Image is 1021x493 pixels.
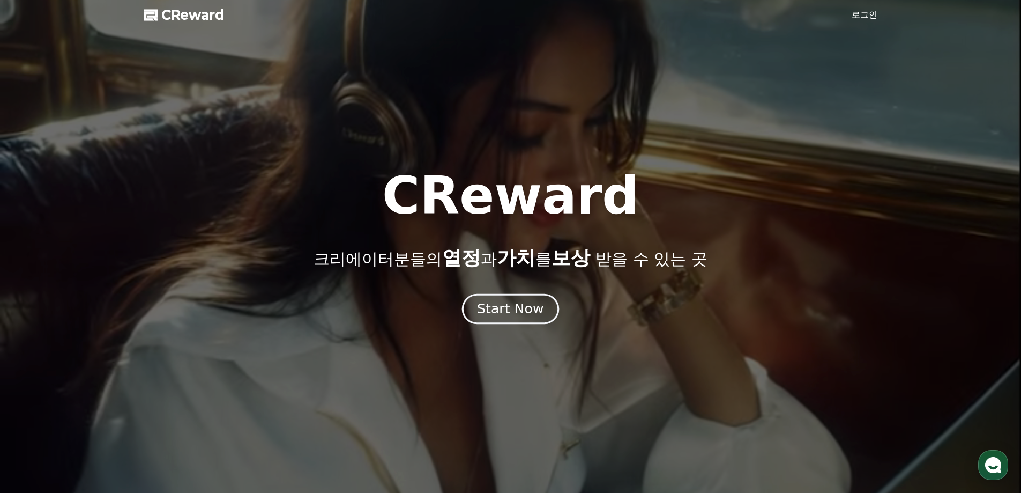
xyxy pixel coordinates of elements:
[166,356,178,365] span: 설정
[98,357,111,365] span: 대화
[144,6,225,24] a: CReward
[138,340,206,367] a: 설정
[3,340,71,367] a: 홈
[462,293,559,324] button: Start Now
[464,305,557,315] a: Start Now
[34,356,40,365] span: 홈
[852,9,877,21] a: 로그인
[161,6,225,24] span: CReward
[442,247,481,269] span: 열정
[314,247,707,269] p: 크리에이터분들의 과 를 받을 수 있는 곳
[382,170,639,222] h1: CReward
[71,340,138,367] a: 대화
[477,300,543,318] div: Start Now
[497,247,535,269] span: 가치
[552,247,590,269] span: 보상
